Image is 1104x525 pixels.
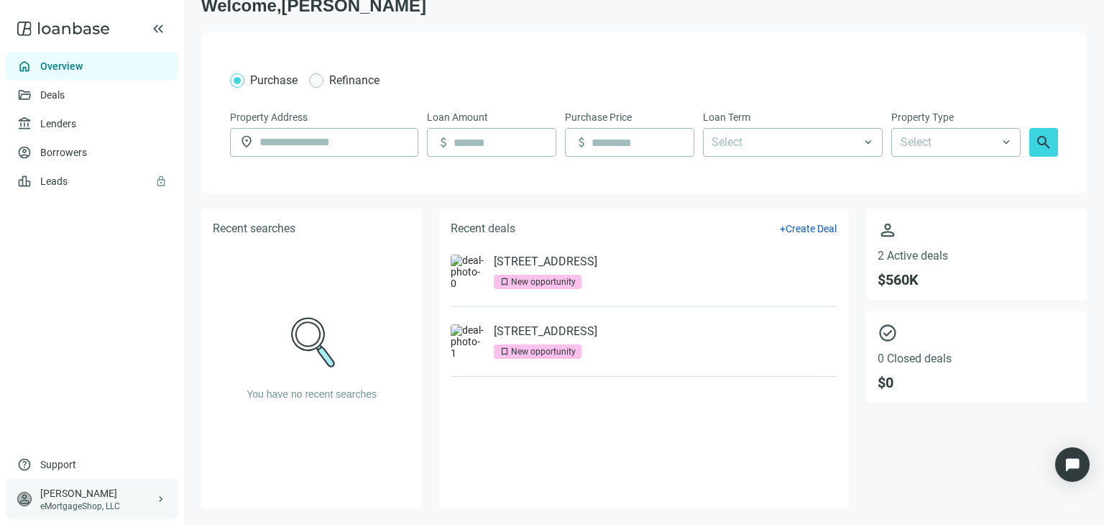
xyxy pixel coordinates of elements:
[451,255,485,289] img: deal-photo-0
[436,135,451,150] span: attach_money
[574,135,589,150] span: attach_money
[250,73,298,87] span: Purchase
[451,220,515,237] h5: Recent deals
[878,249,1075,262] span: 2 Active deals
[230,109,308,125] span: Property Address
[878,271,1075,288] span: $ 560K
[40,60,83,72] a: Overview
[779,222,837,235] button: +Create Deal
[500,277,510,287] span: bookmark
[40,89,65,101] a: Deals
[427,109,488,125] span: Loan Amount
[1029,128,1058,157] button: search
[565,109,632,125] span: Purchase Price
[1055,447,1090,482] div: Open Intercom Messenger
[878,323,1075,343] span: check_circle
[878,374,1075,391] span: $ 0
[511,275,576,289] div: New opportunity
[40,457,76,472] span: Support
[500,347,510,357] span: bookmark
[17,457,32,472] span: help
[239,134,254,149] span: location_on
[213,220,295,237] h5: Recent searches
[40,147,87,158] a: Borrowers
[149,20,167,37] button: keyboard_double_arrow_left
[511,344,576,359] div: New opportunity
[40,501,155,512] div: eMortgageShop, LLC
[878,220,1075,240] span: person
[155,493,167,505] span: keyboard_arrow_right
[1035,134,1052,151] span: search
[40,486,155,501] div: [PERSON_NAME]
[703,109,750,125] span: Loan Term
[786,223,837,234] span: Create Deal
[494,255,597,269] a: [STREET_ADDRESS]
[329,73,379,87] span: Refinance
[247,388,377,400] span: You have no recent searches
[451,324,485,359] img: deal-photo-1
[780,223,786,234] span: +
[891,109,954,125] span: Property Type
[40,118,76,129] a: Lenders
[878,352,1075,365] span: 0 Closed deals
[17,492,32,506] span: person
[155,175,167,187] span: lock
[494,324,597,339] a: [STREET_ADDRESS]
